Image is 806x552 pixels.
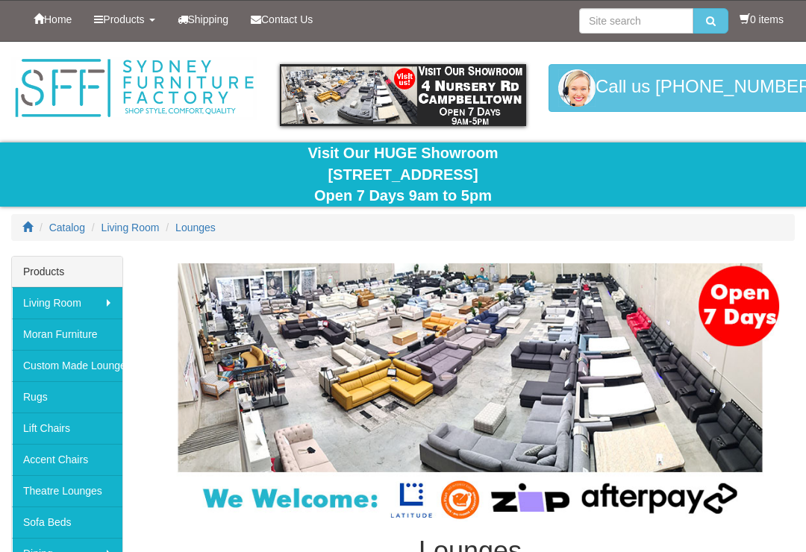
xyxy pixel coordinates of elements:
[101,222,160,233] a: Living Room
[261,13,313,25] span: Contact Us
[12,475,122,506] a: Theatre Lounges
[740,12,784,27] li: 0 items
[49,222,85,233] a: Catalog
[12,381,122,413] a: Rugs
[12,506,122,538] a: Sofa Beds
[579,8,693,34] input: Site search
[188,13,229,25] span: Shipping
[12,350,122,381] a: Custom Made Lounges
[44,13,72,25] span: Home
[83,1,166,38] a: Products
[175,222,216,233] a: Lounges
[103,13,144,25] span: Products
[12,413,122,444] a: Lift Chairs
[166,1,240,38] a: Shipping
[11,142,795,207] div: Visit Our HUGE Showroom [STREET_ADDRESS] Open 7 Days 9am to 5pm
[146,263,795,521] img: Lounges
[12,444,122,475] a: Accent Chairs
[12,319,122,350] a: Moran Furniture
[11,57,257,120] img: Sydney Furniture Factory
[280,64,526,126] img: showroom.gif
[240,1,324,38] a: Contact Us
[12,287,122,319] a: Living Room
[22,1,83,38] a: Home
[12,257,122,287] div: Products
